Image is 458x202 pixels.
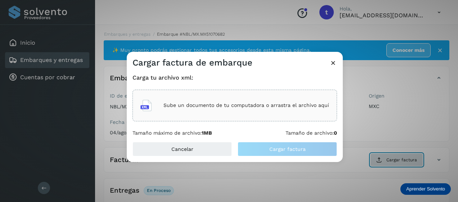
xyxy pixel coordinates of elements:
h3: Cargar factura de embarque [133,58,252,68]
p: Tamaño máximo de archivo: [133,130,212,136]
div: Aprender Solvento [400,183,451,195]
p: Aprender Solvento [406,186,445,192]
p: Sube un documento de tu computadora o arrastra el archivo aquí [163,102,329,108]
b: 0 [334,130,337,136]
p: Tamaño de archivo: [286,130,337,136]
span: Cancelar [171,147,193,152]
h4: Carga tu archivo xml: [133,74,337,81]
button: Cancelar [133,142,232,156]
b: 1MB [202,130,212,136]
span: Cargar factura [269,147,306,152]
button: Cargar factura [238,142,337,156]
